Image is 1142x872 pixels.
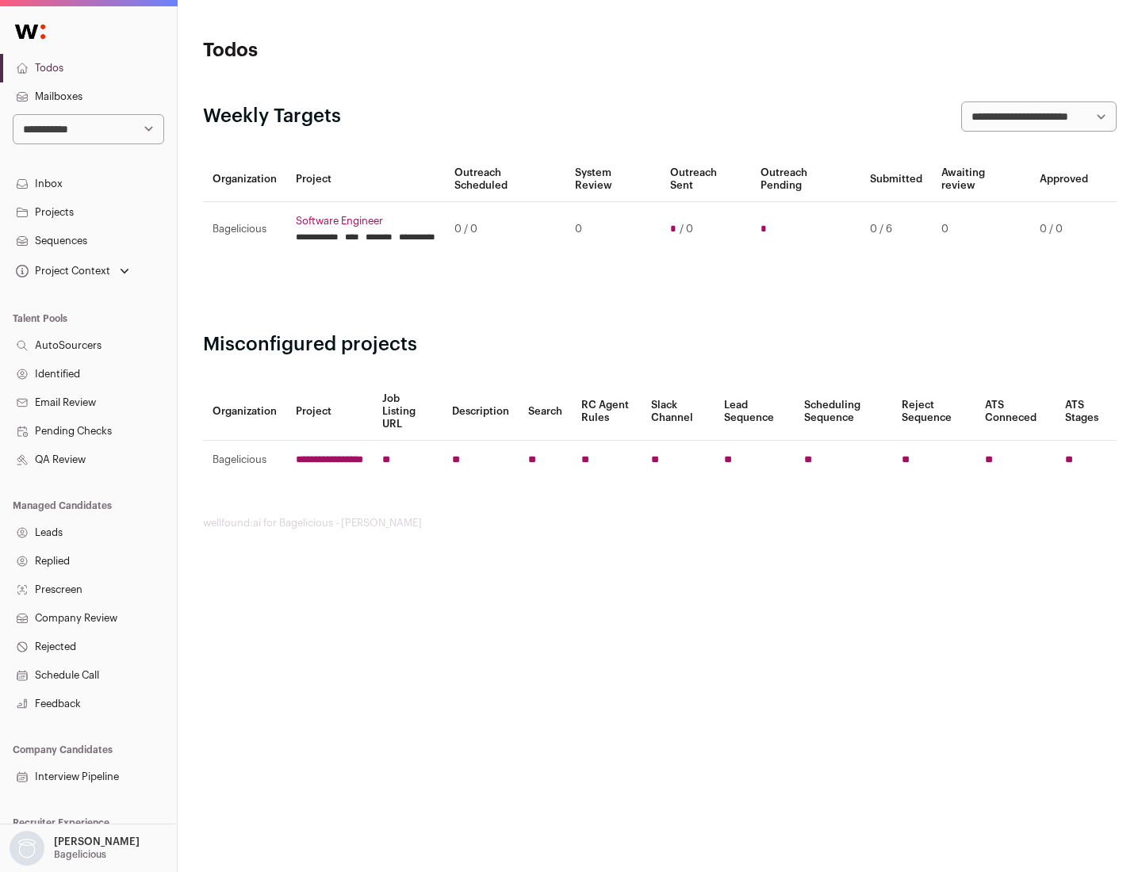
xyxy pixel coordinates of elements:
th: Outreach Sent [661,157,752,202]
img: Wellfound [6,16,54,48]
th: Search [519,383,572,441]
a: Software Engineer [296,215,435,228]
th: Awaiting review [932,157,1030,202]
th: Project [286,157,445,202]
th: Outreach Pending [751,157,860,202]
th: Reject Sequence [892,383,976,441]
th: Submitted [860,157,932,202]
th: Organization [203,157,286,202]
th: Job Listing URL [373,383,443,441]
td: 0 / 6 [860,202,932,257]
th: Description [443,383,519,441]
div: Project Context [13,265,110,277]
th: Lead Sequence [715,383,795,441]
th: Organization [203,383,286,441]
th: System Review [565,157,660,202]
footer: wellfound:ai for Bagelicious - [PERSON_NAME] [203,517,1117,530]
p: Bagelicious [54,848,106,861]
th: RC Agent Rules [572,383,641,441]
td: Bagelicious [203,441,286,480]
th: Outreach Scheduled [445,157,565,202]
h2: Weekly Targets [203,104,341,129]
img: nopic.png [10,831,44,866]
td: Bagelicious [203,202,286,257]
td: 0 [565,202,660,257]
span: / 0 [680,223,693,235]
th: ATS Conneced [975,383,1055,441]
p: [PERSON_NAME] [54,836,140,848]
td: 0 / 0 [1030,202,1098,257]
button: Open dropdown [13,260,132,282]
td: 0 / 0 [445,202,565,257]
button: Open dropdown [6,831,143,866]
th: Scheduling Sequence [795,383,892,441]
th: Slack Channel [642,383,715,441]
td: 0 [932,202,1030,257]
h1: Todos [203,38,508,63]
th: Project [286,383,373,441]
h2: Misconfigured projects [203,332,1117,358]
th: ATS Stages [1056,383,1117,441]
th: Approved [1030,157,1098,202]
